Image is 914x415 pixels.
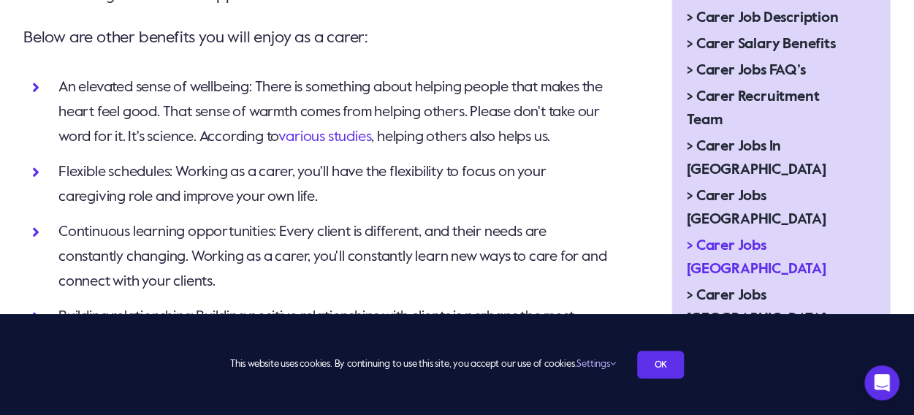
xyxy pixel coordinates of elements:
[672,84,867,134] a: > Carer Recruitment Team
[672,31,867,58] a: > Carer Salary Benefits
[672,58,867,84] a: > Carer Jobs FAQ’s
[687,33,835,56] span: > Carer Salary Benefits
[687,7,838,30] span: > Carer Job Description
[58,75,613,150] p: An elevated sense of wellbeing: There is something about helping people that makes the heart feel...
[278,130,371,145] a: various studies
[687,135,852,182] span: > Carer Jobs In [GEOGRAPHIC_DATA]
[637,351,684,378] a: OK
[687,284,852,331] span: > Carer Jobs [GEOGRAPHIC_DATA]
[672,233,867,283] a: > Carer Jobs [GEOGRAPHIC_DATA]
[687,59,805,83] span: > Carer Jobs FAQ’s
[672,283,867,332] a: > Carer Jobs [GEOGRAPHIC_DATA]
[672,183,867,233] a: > Carer Jobs [GEOGRAPHIC_DATA]
[687,85,852,132] span: > Carer Recruitment Team
[576,359,615,369] a: Settings
[58,220,613,294] div: Continuous learning opportunities: Every client is different, and their needs are constantly chan...
[23,30,367,46] span: Below are other benefits you will enjoy as a carer:
[864,365,899,400] div: Open Intercom Messenger
[672,5,867,31] a: > Carer Job Description
[687,185,852,232] span: > Carer Jobs [GEOGRAPHIC_DATA]
[58,160,613,210] div: Flexible schedules: Working as a carer, you'll have the flexibility to focus on your caregiving r...
[672,134,867,183] a: > Carer Jobs In [GEOGRAPHIC_DATA]
[230,353,615,376] span: This website uses cookies. By continuing to use this site, you accept our use of cookies.
[687,235,852,281] span: > Carer Jobs [GEOGRAPHIC_DATA]
[58,305,613,379] div: Building relationships: Building positive relationships with clients is perhaps the most rewardin...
